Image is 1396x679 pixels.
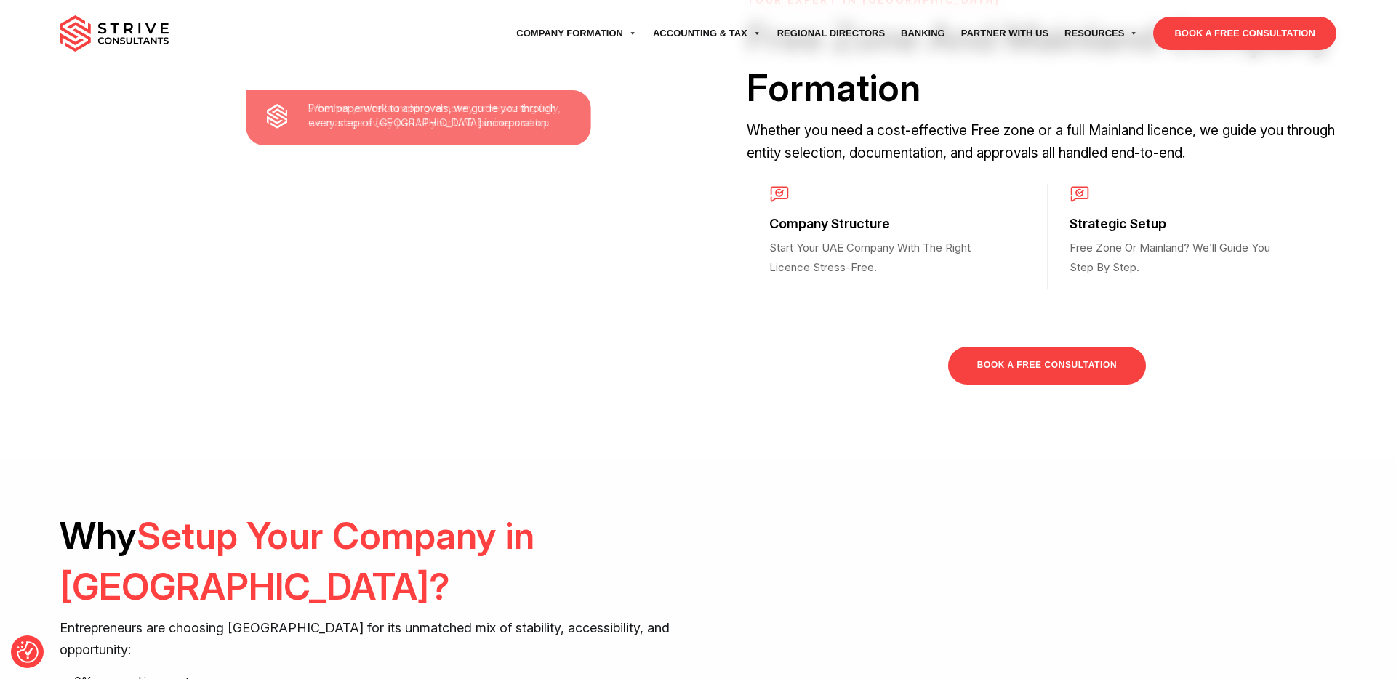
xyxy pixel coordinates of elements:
[1070,238,1287,277] p: Free Zone Or Mainland? We’ll Guide You Step By Step.
[508,13,645,54] a: Company Formation
[769,238,987,277] p: Start Your UAE Company With The Right Licence Stress-Free.
[246,90,591,145] div: From paperwork to approvals, we guide you through every step of [GEOGRAPHIC_DATA] incorporation.
[1056,13,1146,54] a: Resources
[747,119,1347,165] p: Whether you need a cost-effective Free zone or a full Mainland licence, we guide you through enti...
[60,617,687,661] p: Entrepreneurs are choosing [GEOGRAPHIC_DATA] for its unmatched mix of stability, accessibility, a...
[60,15,169,52] img: main-logo.svg
[243,84,594,140] div: Whether you're launching remotely or relocating fully, we manage every part of your UAE business ...
[953,13,1056,54] a: Partner with Us
[17,641,39,663] button: Consent Preferences
[645,13,769,54] a: Accounting & Tax
[60,510,687,611] h2: Why
[1153,17,1336,50] a: BOOK A FREE CONSULTATION
[769,13,893,54] a: Regional Directors
[17,641,39,663] img: Revisit consent button
[769,215,987,233] h3: Company Structure
[1070,215,1287,233] h3: Strategic Setup
[893,13,953,54] a: Banking
[60,513,534,608] span: Setup Your Company in [GEOGRAPHIC_DATA]?
[948,347,1146,384] a: BOOK A FREE CONSULTATION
